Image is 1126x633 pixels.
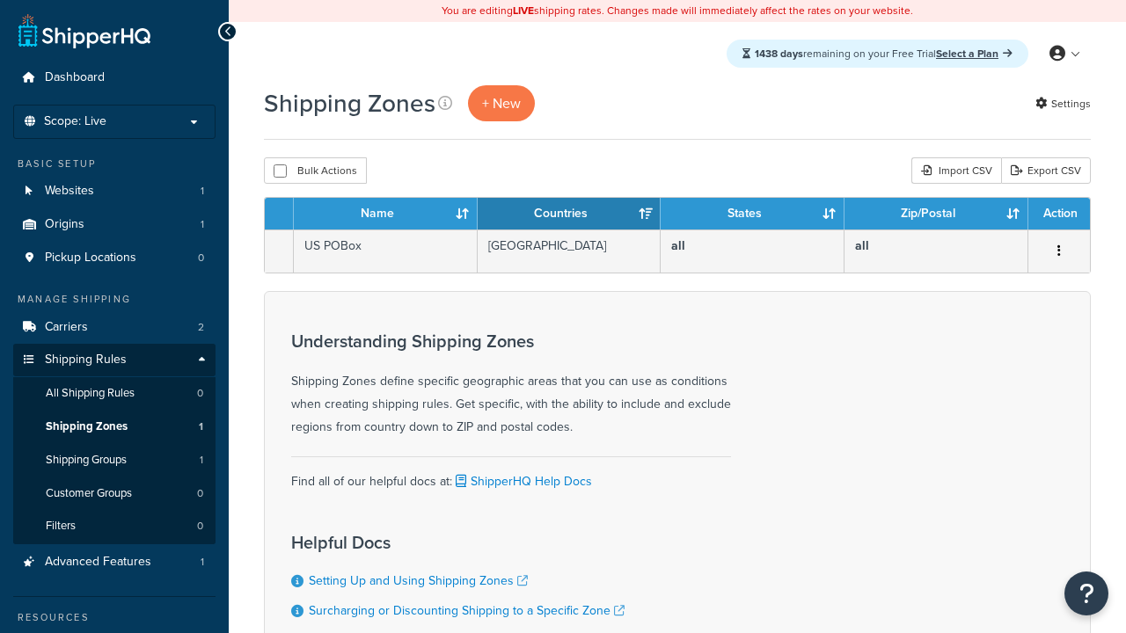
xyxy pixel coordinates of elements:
[755,46,803,62] strong: 1438 days
[13,477,216,510] a: Customer Groups 0
[13,344,216,544] li: Shipping Rules
[13,208,216,241] li: Origins
[197,519,203,534] span: 0
[13,208,216,241] a: Origins 1
[45,320,88,335] span: Carriers
[844,198,1028,229] th: Zip/Postal: activate to sort column ascending
[478,198,662,229] th: Countries: activate to sort column ascending
[13,411,216,443] li: Shipping Zones
[294,229,478,273] td: US POBox
[309,601,625,620] a: Surcharging or Discounting Shipping to a Specific Zone
[468,85,535,121] a: + New
[13,311,216,344] li: Carriers
[13,292,216,307] div: Manage Shipping
[1001,157,1091,184] a: Export CSV
[13,242,216,274] li: Pickup Locations
[46,386,135,401] span: All Shipping Rules
[1035,91,1091,116] a: Settings
[661,198,844,229] th: States: activate to sort column ascending
[294,198,478,229] th: Name: activate to sort column ascending
[452,472,592,491] a: ShipperHQ Help Docs
[18,13,150,48] a: ShipperHQ Home
[264,86,435,120] h1: Shipping Zones
[199,419,203,434] span: 1
[13,156,216,171] div: Basic Setup
[45,70,105,85] span: Dashboard
[197,486,203,501] span: 0
[13,444,216,477] li: Shipping Groups
[513,3,534,18] b: LIVE
[671,236,685,255] b: all
[45,555,151,570] span: Advanced Features
[197,386,203,401] span: 0
[855,236,869,255] b: all
[478,229,662,273] td: [GEOGRAPHIC_DATA]
[13,377,216,410] li: All Shipping Rules
[1028,198,1090,229] th: Action
[13,175,216,207] a: Websites 1
[198,320,204,335] span: 2
[45,251,136,266] span: Pickup Locations
[201,217,204,232] span: 1
[13,546,216,578] li: Advanced Features
[13,62,216,94] a: Dashboard
[291,533,625,552] h3: Helpful Docs
[46,486,132,501] span: Customer Groups
[482,93,521,113] span: + New
[46,519,76,534] span: Filters
[13,311,216,344] a: Carriers 2
[13,546,216,578] a: Advanced Features 1
[13,242,216,274] a: Pickup Locations 0
[200,453,203,468] span: 1
[45,184,94,199] span: Websites
[264,157,367,184] button: Bulk Actions
[291,456,731,493] div: Find all of our helpful docs at:
[911,157,1001,184] div: Import CSV
[291,331,731,439] div: Shipping Zones define specific geographic areas that you can use as conditions when creating ship...
[727,40,1028,68] div: remaining on your Free Trial
[198,251,204,266] span: 0
[13,411,216,443] a: Shipping Zones 1
[309,571,528,590] a: Setting Up and Using Shipping Zones
[13,344,216,376] a: Shipping Rules
[1064,571,1108,615] button: Open Resource Center
[13,377,216,410] a: All Shipping Rules 0
[291,331,731,351] h3: Understanding Shipping Zones
[45,217,84,232] span: Origins
[936,46,1013,62] a: Select a Plan
[45,353,127,367] span: Shipping Rules
[46,453,127,468] span: Shipping Groups
[13,610,216,625] div: Resources
[201,184,204,199] span: 1
[13,175,216,207] li: Websites
[13,510,216,542] li: Filters
[201,555,204,570] span: 1
[13,477,216,510] li: Customer Groups
[13,444,216,477] a: Shipping Groups 1
[13,510,216,542] a: Filters 0
[46,419,128,434] span: Shipping Zones
[44,114,106,129] span: Scope: Live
